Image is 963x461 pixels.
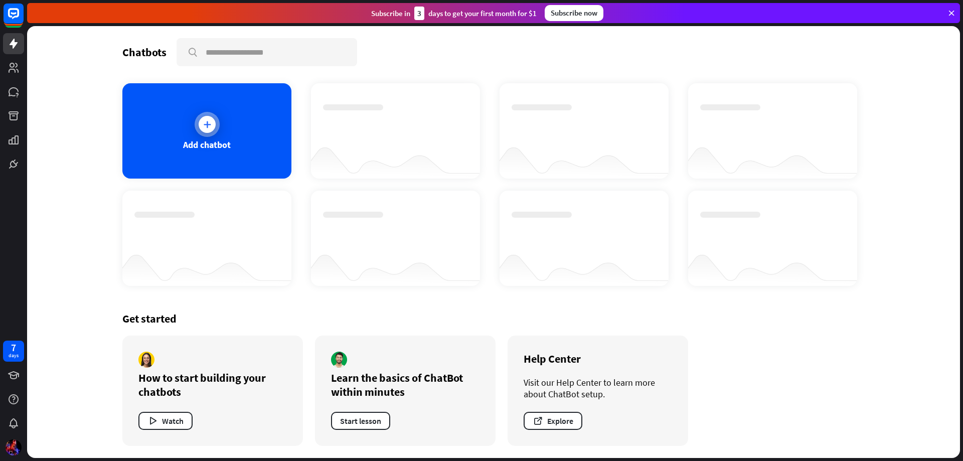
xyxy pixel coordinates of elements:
div: Subscribe now [545,5,603,21]
div: Visit our Help Center to learn more about ChatBot setup. [524,377,672,400]
div: Help Center [524,352,672,366]
img: author [138,352,154,368]
div: How to start building your chatbots [138,371,287,399]
button: Watch [138,412,193,430]
button: Start lesson [331,412,390,430]
img: author [331,352,347,368]
div: Add chatbot [183,139,231,150]
div: Get started [122,312,865,326]
div: days [9,352,19,359]
div: 7 [11,343,16,352]
div: 3 [414,7,424,20]
div: Subscribe in days to get your first month for $1 [371,7,537,20]
div: Chatbots [122,45,167,59]
a: 7 days [3,341,24,362]
div: Learn the basics of ChatBot within minutes [331,371,479,399]
button: Open LiveChat chat widget [8,4,38,34]
button: Explore [524,412,582,430]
